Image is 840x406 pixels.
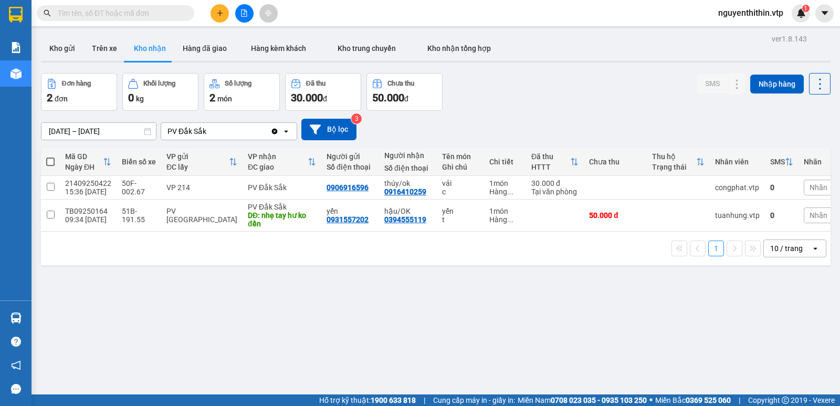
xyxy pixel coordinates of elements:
span: nguyenthithin.vtp [710,6,792,19]
div: Chi tiết [489,158,521,166]
span: Hỗ trợ kỹ thuật: [319,394,416,406]
div: Ghi chú [442,163,479,171]
span: đ [404,95,408,103]
div: Thu hộ [652,152,696,161]
div: hậu/OK [384,207,432,215]
svg: open [811,244,820,253]
button: Đơn hàng2đơn [41,73,117,111]
div: 50.000 đ [589,211,642,220]
div: SMS [770,158,785,166]
button: Bộ lọc [301,119,356,140]
span: 0 [128,91,134,104]
span: 2 [47,91,52,104]
div: Đã thu [531,152,570,161]
div: 1 món [489,207,521,215]
div: 0931557202 [327,215,369,224]
span: ⚪️ [649,398,653,402]
th: Toggle SortBy [60,148,117,176]
div: Số điện thoại [384,164,432,172]
div: 15:36 [DATE] [65,188,111,196]
span: 2 [209,91,215,104]
button: caret-down [815,4,834,23]
div: 30.000 đ [531,179,579,188]
span: notification [11,360,21,370]
button: Chưa thu50.000đ [366,73,443,111]
div: Hàng thông thường [489,215,521,224]
span: search [44,9,51,17]
button: 1 [708,241,724,256]
strong: 0369 525 060 [686,396,731,404]
button: Hàng đã giao [174,36,235,61]
div: Người nhận [384,151,432,160]
span: 1 [804,5,807,12]
th: Toggle SortBy [647,148,710,176]
button: SMS [697,74,728,93]
div: HTTT [531,163,570,171]
span: plus [216,9,224,17]
img: warehouse-icon [10,313,22,324]
div: ver 1.8.143 [772,33,807,45]
svg: open [282,127,290,136]
div: 09:34 [DATE] [65,215,111,224]
div: 0 [770,183,793,192]
div: PV Đắk Sắk [248,203,316,211]
button: Trên xe [83,36,125,61]
div: Tên món [442,152,479,161]
img: icon-new-feature [796,8,806,18]
div: PV Đắk Sắk [167,126,206,137]
div: thúy/ok [384,179,432,188]
strong: 1900 633 818 [371,396,416,404]
div: ĐC giao [248,163,308,171]
th: Toggle SortBy [243,148,321,176]
div: 1 món [489,179,521,188]
div: DĐ: nhẹ tay hư ko đền [248,211,316,228]
span: file-add [240,9,248,17]
div: Đã thu [306,80,325,87]
button: Khối lượng0kg [122,73,198,111]
span: ... [507,215,513,224]
span: món [217,95,232,103]
span: | [424,394,425,406]
img: logo-vxr [9,7,23,23]
span: Nhãn [810,183,827,192]
button: file-add [235,4,254,23]
span: Cung cấp máy in - giấy in: [433,394,515,406]
span: message [11,384,21,394]
span: 50.000 [372,91,404,104]
div: Chưa thu [589,158,642,166]
div: 0394555119 [384,215,426,224]
span: đ [323,95,327,103]
div: VP nhận [248,152,308,161]
div: Số điện thoại [327,163,374,171]
div: 21409250422 [65,179,111,188]
span: ... [507,188,513,196]
div: Số lượng [225,80,251,87]
div: congphat.vtp [715,183,760,192]
div: vải [442,179,479,188]
th: Toggle SortBy [526,148,584,176]
input: Selected PV Đắk Sắk. [207,126,208,137]
div: yến [327,207,374,215]
div: 51B-191.55 [122,207,156,224]
div: 0 [770,211,793,220]
div: t [442,215,479,224]
div: VP gửi [166,152,229,161]
span: caret-down [820,8,829,18]
span: Miền Bắc [655,394,731,406]
span: | [739,394,740,406]
button: plus [211,4,229,23]
img: solution-icon [10,42,22,53]
div: 50F-002.67 [122,179,156,196]
sup: 3 [351,113,362,124]
button: aim [259,4,278,23]
div: c [442,188,479,196]
div: TB09250164 [65,207,111,215]
span: Nhãn [810,211,827,220]
span: Kho nhận tổng hợp [427,44,491,53]
sup: 1 [802,5,810,12]
div: PV [GEOGRAPHIC_DATA] [166,207,237,224]
div: Trạng thái [652,163,696,171]
div: Đơn hàng [62,80,91,87]
div: Nhân viên [715,158,760,166]
div: Hàng thông thường [489,188,521,196]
